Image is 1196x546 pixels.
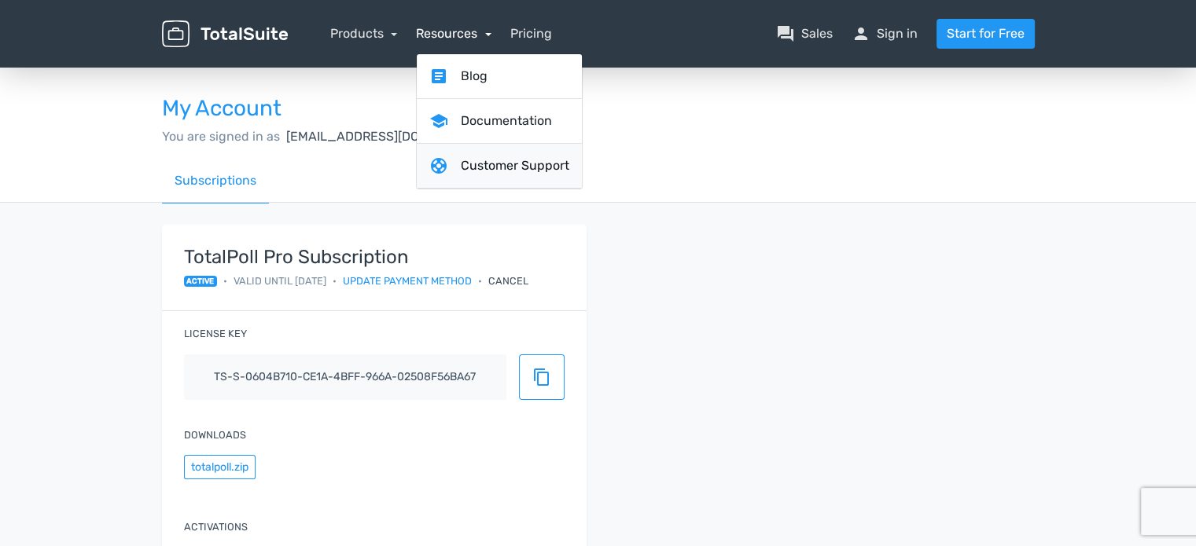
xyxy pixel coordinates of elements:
[429,67,448,86] span: article
[416,26,491,41] a: Resources
[852,24,870,43] span: person
[478,273,482,288] span: •
[162,97,1035,121] h3: My Account
[937,19,1035,49] a: Start for Free
[776,24,833,43] a: question_answerSales
[184,427,246,442] label: Downloads
[776,24,795,43] span: question_answer
[184,455,256,479] button: totalpoll.zip
[510,24,552,43] a: Pricing
[429,112,448,130] span: school
[184,247,529,267] strong: TotalPoll Pro Subscription
[184,326,247,341] label: License key
[234,273,326,288] span: Valid until [DATE]
[333,273,337,288] span: •
[162,159,269,203] a: Subscriptions
[184,519,248,534] label: Activations
[429,156,448,175] span: support
[532,368,551,387] span: content_copy
[162,129,280,144] span: You are signed in as
[417,144,582,189] a: supportCustomer Support
[519,354,565,400] button: content_copy
[223,273,227,288] span: •
[286,129,502,144] span: [EMAIL_ADDRESS][DOMAIN_NAME],
[162,20,288,48] img: TotalSuite for WordPress
[184,276,218,287] span: active
[330,26,398,41] a: Products
[343,273,472,288] a: Update payment method
[417,99,582,144] a: schoolDocumentation
[852,24,918,43] a: personSign in
[488,273,528,288] div: Cancel
[417,54,582,99] a: articleBlog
